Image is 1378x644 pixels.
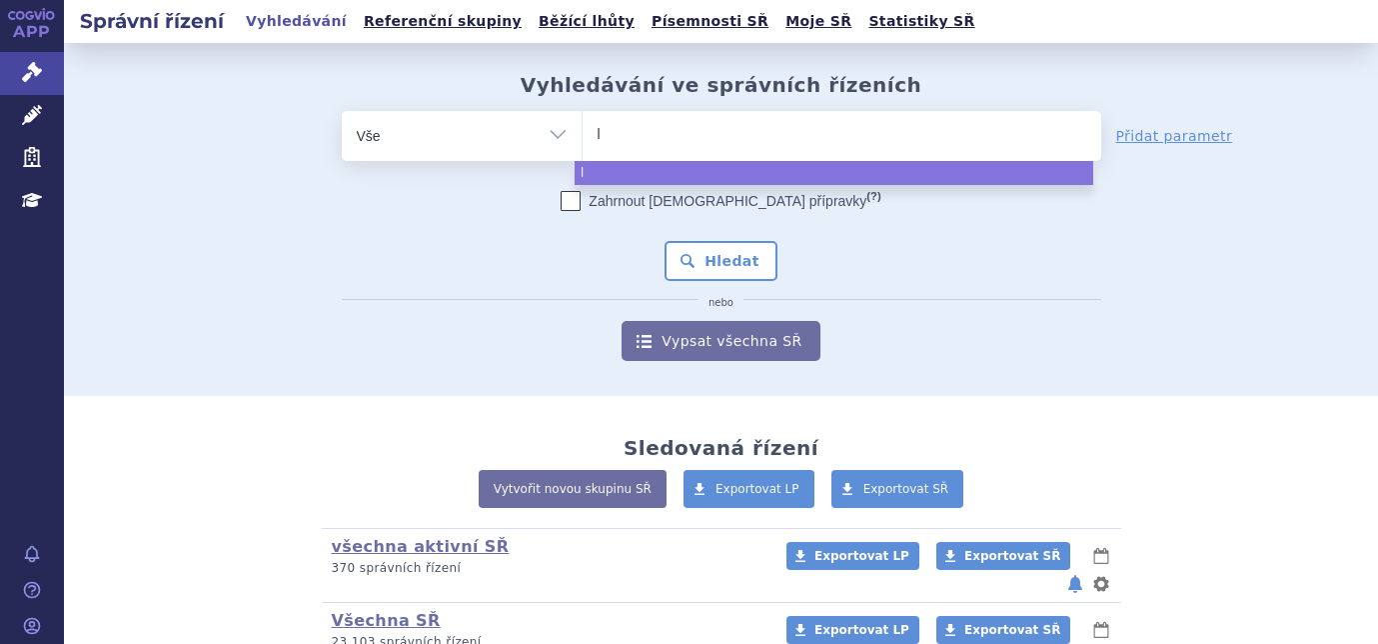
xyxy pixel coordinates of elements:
[786,616,919,644] a: Exportovat LP
[1116,126,1233,146] a: Přidat parametr
[332,560,760,577] p: 370 správních řízení
[698,297,743,309] i: nebo
[866,190,880,203] abbr: (?)
[332,611,441,630] a: Všechna SŘ
[936,616,1070,644] a: Exportovat SŘ
[1065,572,1085,596] button: notifikace
[64,7,240,35] h2: Správní řízení
[665,241,777,281] button: Hledat
[1091,618,1111,642] button: lhůty
[479,470,667,508] a: Vytvořit novou skupinu SŘ
[786,542,919,570] a: Exportovat LP
[624,436,818,460] h2: Sledovaná řízení
[561,191,880,211] label: Zahrnout [DEMOGRAPHIC_DATA] přípravky
[814,549,909,563] span: Exportovat LP
[240,8,353,35] a: Vyhledávání
[684,470,814,508] a: Exportovat LP
[863,482,949,496] span: Exportovat SŘ
[831,470,964,508] a: Exportovat SŘ
[1091,572,1111,596] button: nastavení
[964,549,1060,563] span: Exportovat SŘ
[779,8,857,35] a: Moje SŘ
[533,8,641,35] a: Běžící lhůty
[575,161,1093,185] li: l
[964,623,1060,637] span: Exportovat SŘ
[521,73,922,97] h2: Vyhledávání ve správních řízeních
[814,623,909,637] span: Exportovat LP
[1091,544,1111,568] button: lhůty
[358,8,528,35] a: Referenční skupiny
[646,8,774,35] a: Písemnosti SŘ
[715,482,799,496] span: Exportovat LP
[936,542,1070,570] a: Exportovat SŘ
[622,321,819,361] a: Vypsat všechna SŘ
[862,8,980,35] a: Statistiky SŘ
[332,537,510,556] a: všechna aktivní SŘ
